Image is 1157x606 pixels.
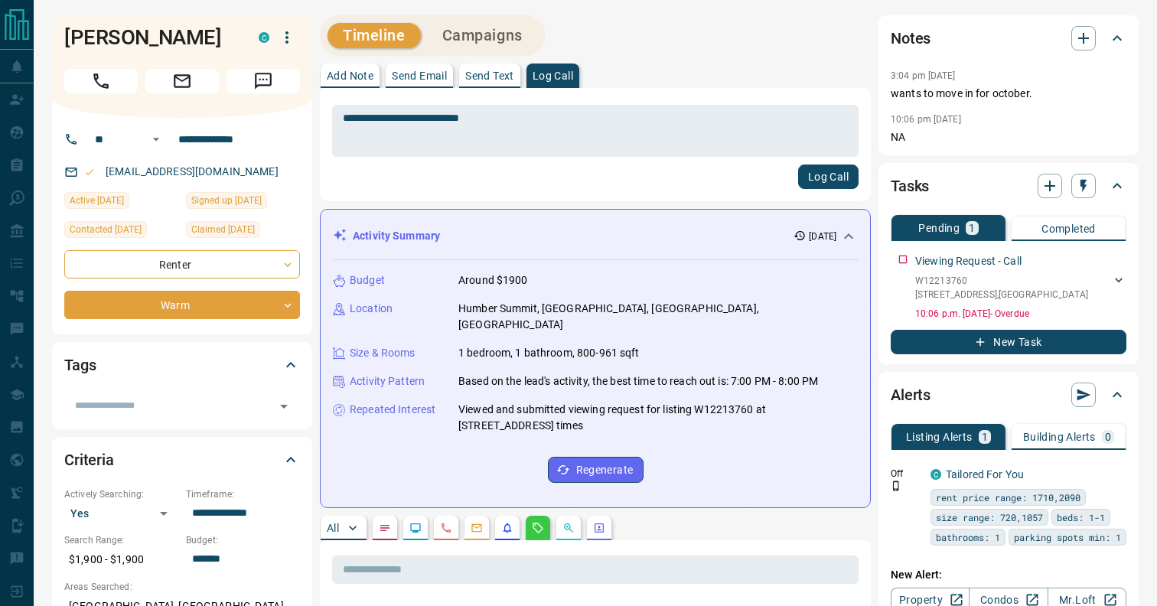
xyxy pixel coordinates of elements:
[350,301,393,317] p: Location
[936,529,1000,545] span: bathrooms: 1
[64,291,300,319] div: Warm
[1041,223,1096,234] p: Completed
[891,376,1126,413] div: Alerts
[1105,432,1111,442] p: 0
[84,167,95,178] svg: Email Valid
[191,193,262,208] span: Signed up [DATE]
[891,114,961,125] p: 10:06 pm [DATE]
[186,533,300,547] p: Budget:
[147,130,165,148] button: Open
[186,487,300,501] p: Timeframe:
[906,432,973,442] p: Listing Alerts
[918,223,960,233] p: Pending
[809,230,836,243] p: [DATE]
[327,523,339,533] p: All
[936,510,1043,525] span: size range: 720,1057
[915,274,1088,288] p: W12213760
[64,448,114,472] h2: Criteria
[70,222,142,237] span: Contacted [DATE]
[891,481,901,491] svg: Push Notification Only
[273,396,295,417] button: Open
[350,345,416,361] p: Size & Rooms
[915,307,1126,321] p: 10:06 p.m. [DATE] - Overdue
[259,32,269,43] div: condos.ca
[64,441,300,478] div: Criteria
[328,23,421,48] button: Timeline
[1023,432,1096,442] p: Building Alerts
[458,345,640,361] p: 1 bedroom, 1 bathroom, 800-961 sqft
[891,567,1126,583] p: New Alert:
[458,373,818,389] p: Based on the lead's activity, the best time to reach out is: 7:00 PM - 8:00 PM
[891,383,930,407] h2: Alerts
[458,301,858,333] p: Humber Summit, [GEOGRAPHIC_DATA], [GEOGRAPHIC_DATA], [GEOGRAPHIC_DATA]
[593,522,605,534] svg: Agent Actions
[798,165,859,189] button: Log Call
[64,69,138,93] span: Call
[915,288,1088,301] p: [STREET_ADDRESS] , [GEOGRAPHIC_DATA]
[64,221,178,243] div: Fri Sep 12 2025
[471,522,483,534] svg: Emails
[548,457,644,483] button: Regenerate
[191,222,255,237] span: Claimed [DATE]
[64,250,300,279] div: Renter
[930,469,941,480] div: condos.ca
[891,467,921,481] p: Off
[458,402,858,434] p: Viewed and submitted viewing request for listing W12213760 at [STREET_ADDRESS] times
[532,522,544,534] svg: Requests
[70,193,124,208] span: Active [DATE]
[64,580,300,594] p: Areas Searched:
[379,522,391,534] svg: Notes
[501,522,513,534] svg: Listing Alerts
[891,20,1126,57] div: Notes
[64,487,178,501] p: Actively Searching:
[353,228,440,244] p: Activity Summary
[891,330,1126,354] button: New Task
[327,70,373,81] p: Add Note
[891,174,929,198] h2: Tasks
[350,373,425,389] p: Activity Pattern
[533,70,573,81] p: Log Call
[891,86,1126,102] p: wants to move in for october.
[458,272,528,288] p: Around $1900
[64,547,178,572] p: $1,900 - $1,900
[969,223,975,233] p: 1
[1014,529,1121,545] span: parking spots min: 1
[392,70,447,81] p: Send Email
[409,522,422,534] svg: Lead Browsing Activity
[64,25,236,50] h1: [PERSON_NAME]
[946,468,1024,481] a: Tailored For You
[891,129,1126,145] p: NA
[333,222,858,250] div: Activity Summary[DATE]
[891,70,956,81] p: 3:04 pm [DATE]
[440,522,452,534] svg: Calls
[106,165,279,178] a: [EMAIL_ADDRESS][DOMAIN_NAME]
[562,522,575,534] svg: Opportunities
[350,402,435,418] p: Repeated Interest
[936,490,1080,505] span: rent price range: 1710,2090
[1057,510,1105,525] span: beds: 1-1
[465,70,514,81] p: Send Text
[891,168,1126,204] div: Tasks
[64,347,300,383] div: Tags
[227,69,300,93] span: Message
[64,192,178,213] div: Fri Sep 12 2025
[427,23,538,48] button: Campaigns
[145,69,219,93] span: Email
[915,253,1022,269] p: Viewing Request - Call
[64,533,178,547] p: Search Range:
[64,353,96,377] h2: Tags
[64,501,178,526] div: Yes
[186,221,300,243] div: Fri Sep 12 2025
[186,192,300,213] div: Fri Sep 12 2025
[891,26,930,50] h2: Notes
[350,272,385,288] p: Budget
[982,432,988,442] p: 1
[915,271,1126,305] div: W12213760[STREET_ADDRESS],[GEOGRAPHIC_DATA]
